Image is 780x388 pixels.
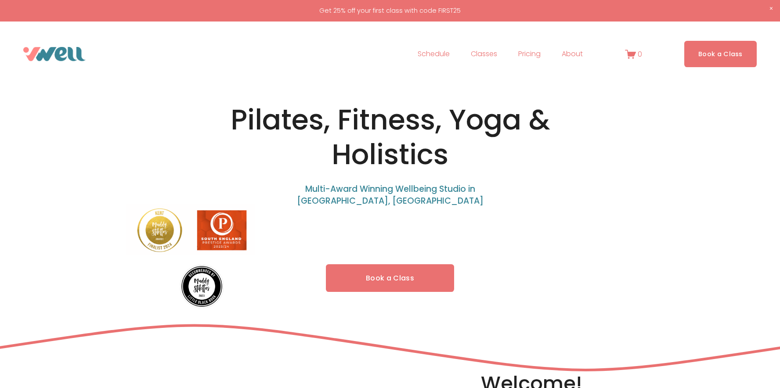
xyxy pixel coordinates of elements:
[326,264,454,292] a: Book a Class
[638,49,642,59] span: 0
[23,47,86,61] img: VWell
[418,47,450,61] a: Schedule
[562,47,583,61] a: folder dropdown
[625,49,643,60] a: 0 items in cart
[471,47,497,61] a: folder dropdown
[684,41,757,67] a: Book a Class
[562,48,583,61] span: About
[297,183,484,207] span: Multi-Award Winning Wellbeing Studio in [GEOGRAPHIC_DATA], [GEOGRAPHIC_DATA]
[193,103,587,172] h1: Pilates, Fitness, Yoga & Holistics
[518,47,541,61] a: Pricing
[471,48,497,61] span: Classes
